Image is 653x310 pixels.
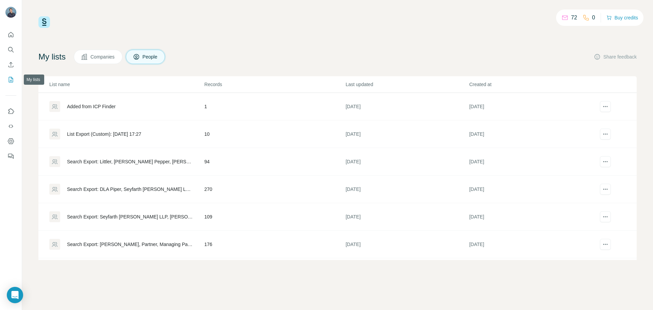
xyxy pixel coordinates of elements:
button: Use Surfe API [5,120,16,132]
button: actions [600,129,611,140]
td: [DATE] [469,176,592,203]
td: [DATE] [345,93,469,120]
div: List Export (Custom): [DATE] 17:27 [67,131,141,137]
button: Buy credits [606,13,638,22]
td: 270 [204,176,345,203]
div: Added from ICP Finder [67,103,116,110]
td: 109 [204,203,345,231]
td: [DATE] [469,231,592,258]
button: actions [600,211,611,222]
div: Search Export: Littler, [PERSON_NAME] Pepper, [PERSON_NAME] [PERSON_NAME], [PERSON_NAME] [PERSON_... [67,158,193,165]
td: 1 [204,93,345,120]
button: My lists [5,74,16,86]
span: People [143,53,158,60]
button: Feedback [5,150,16,162]
td: 10 [204,120,345,148]
td: [DATE] [469,148,592,176]
h4: My lists [38,51,66,62]
td: [DATE] [469,120,592,148]
td: 329 [204,258,345,286]
div: Open Intercom Messenger [7,287,23,303]
p: 0 [592,14,595,22]
p: 72 [571,14,577,22]
button: Quick start [5,29,16,41]
p: Records [204,81,345,88]
td: 176 [204,231,345,258]
p: List name [49,81,204,88]
div: Search Export: DLA Piper, Seyfarth [PERSON_NAME] LLP, [PERSON_NAME], [PERSON_NAME] [PERSON_NAME],... [67,186,193,193]
td: [DATE] [345,203,469,231]
p: Created at [469,81,592,88]
div: Search Export: Seyfarth [PERSON_NAME] LLP, [PERSON_NAME] [PERSON_NAME], DLA [PERSON_NAME], [PERSO... [67,213,193,220]
img: Avatar [5,7,16,18]
img: Surfe Logo [38,16,50,28]
button: actions [600,156,611,167]
td: [DATE] [469,93,592,120]
button: Use Surfe on LinkedIn [5,105,16,117]
td: [DATE] [345,258,469,286]
button: Share feedback [594,53,637,60]
p: Last updated [346,81,468,88]
td: [DATE] [345,148,469,176]
td: [DATE] [345,120,469,148]
td: [DATE] [345,176,469,203]
button: Dashboard [5,135,16,147]
td: 94 [204,148,345,176]
div: Search Export: [PERSON_NAME], Partner, Managing Partner, Director of Research Development, Litiga... [67,241,193,248]
td: [DATE] [345,231,469,258]
button: actions [600,184,611,195]
td: [DATE] [469,203,592,231]
td: [DATE] [469,258,592,286]
span: Companies [90,53,115,60]
button: Search [5,44,16,56]
button: actions [600,239,611,250]
button: Enrich CSV [5,59,16,71]
button: actions [600,101,611,112]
